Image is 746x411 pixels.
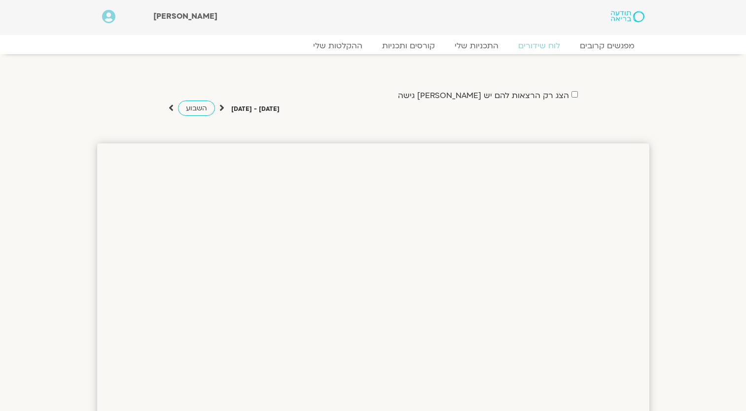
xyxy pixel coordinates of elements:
a: לוח שידורים [508,41,570,51]
a: התכניות שלי [445,41,508,51]
span: [PERSON_NAME] [153,11,217,22]
a: קורסים ותכניות [372,41,445,51]
span: השבוע [186,103,207,113]
a: ההקלטות שלי [303,41,372,51]
p: [DATE] - [DATE] [231,104,280,114]
a: מפגשים קרובים [570,41,644,51]
label: הצג רק הרצאות להם יש [PERSON_NAME] גישה [398,91,569,100]
a: השבוע [178,101,215,116]
nav: Menu [102,41,644,51]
